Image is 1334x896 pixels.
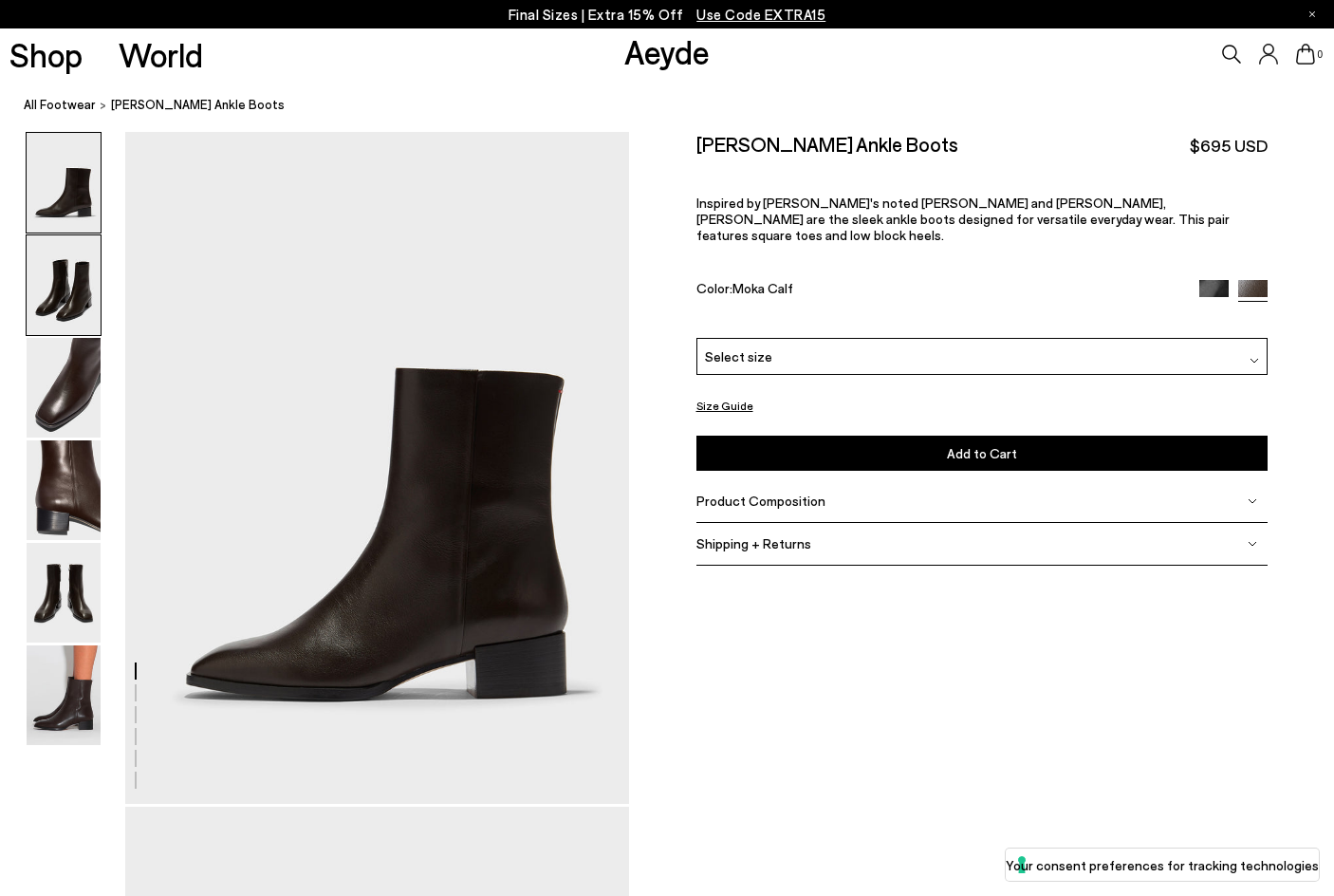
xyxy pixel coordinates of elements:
span: Product Composition [696,493,825,509]
img: Lee Leather Ankle Boots - Image 3 [27,338,101,438]
a: All Footwear [24,95,96,115]
img: Lee Leather Ankle Boots - Image 5 [27,543,101,643]
span: Shipping + Returns [696,535,811,551]
img: svg%3E [1250,356,1259,365]
button: Size Guide [696,394,753,418]
a: Shop [9,38,83,71]
label: Your consent preferences for tracking technologies [1006,855,1319,875]
span: $695 USD [1190,134,1268,158]
img: svg%3E [1248,496,1257,506]
a: 0 [1296,44,1315,65]
span: [PERSON_NAME] Ankle Boots [111,95,285,115]
p: Final Sizes | Extra 15% Off [509,3,826,27]
span: Select size [705,346,772,366]
nav: breadcrumb [24,80,1334,132]
img: Lee Leather Ankle Boots - Image 1 [27,133,101,233]
img: Lee Leather Ankle Boots - Image 4 [27,440,101,540]
span: Inspired by [PERSON_NAME]'s noted [PERSON_NAME] and [PERSON_NAME], [PERSON_NAME] are the sleek an... [696,195,1230,243]
a: World [119,38,203,71]
span: Add to Cart [947,445,1017,461]
button: Add to Cart [696,436,1268,471]
span: Navigate to /collections/ss25-final-sizes [696,6,825,23]
img: Lee Leather Ankle Boots - Image 2 [27,235,101,335]
a: Aeyde [624,31,710,71]
button: Your consent preferences for tracking technologies [1006,849,1319,881]
img: Lee Leather Ankle Boots - Image 6 [27,645,101,745]
span: 0 [1315,49,1325,60]
div: Color: [696,280,1181,302]
h2: [PERSON_NAME] Ankle Boots [696,132,958,156]
span: Moka Calf [732,280,793,296]
img: svg%3E [1248,539,1257,549]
